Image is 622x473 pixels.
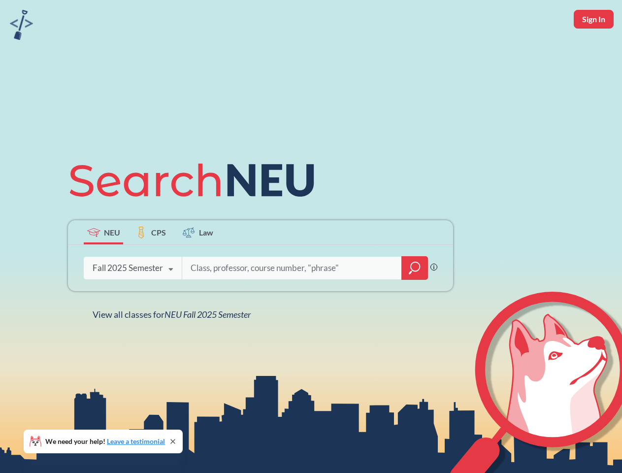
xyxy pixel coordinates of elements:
svg: magnifying glass [409,261,421,275]
a: sandbox logo [10,10,33,43]
span: Law [199,227,213,238]
img: sandbox logo [10,10,33,40]
a: Leave a testimonial [107,437,165,445]
span: NEU Fall 2025 Semester [164,309,251,320]
span: CPS [151,227,166,238]
span: NEU [104,227,120,238]
div: Fall 2025 Semester [93,263,163,273]
span: View all classes for [93,309,251,320]
button: Sign In [574,10,614,29]
span: We need your help! [45,438,165,445]
input: Class, professor, course number, "phrase" [190,258,394,278]
div: magnifying glass [401,256,428,280]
